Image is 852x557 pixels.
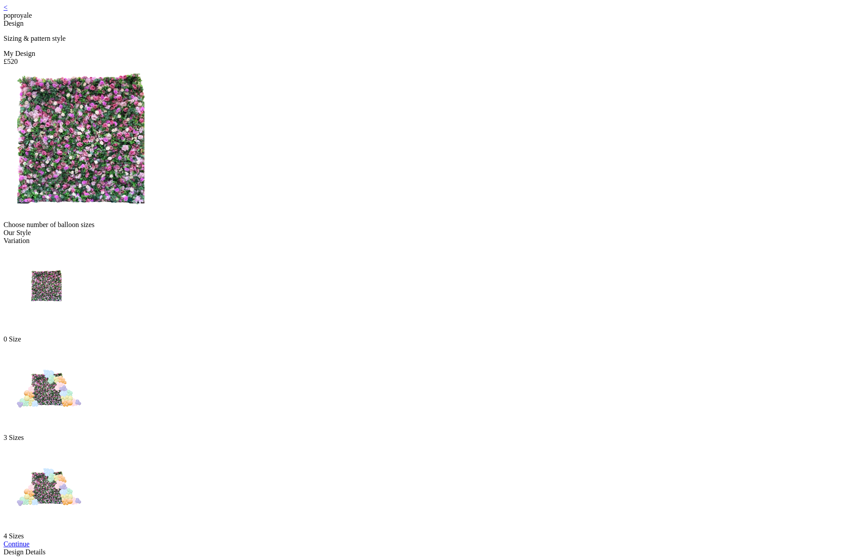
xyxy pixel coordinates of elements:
[4,35,848,43] p: Sizing & pattern style
[4,4,8,11] a: <
[4,245,92,333] img: -
[4,532,848,540] div: 4 Sizes
[4,50,848,58] div: My Design
[4,58,848,66] div: £520
[4,343,92,432] img: -
[4,335,848,343] div: 0 Size
[4,221,848,229] div: Choose number of balloon sizes
[4,237,848,245] div: Variation
[4,442,92,530] img: -
[4,540,30,548] a: Continue
[4,20,848,27] div: Design
[4,229,848,237] div: Our Style
[4,12,848,20] div: poproyale
[4,434,848,442] div: 3 Sizes
[4,548,848,556] div: Design Details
